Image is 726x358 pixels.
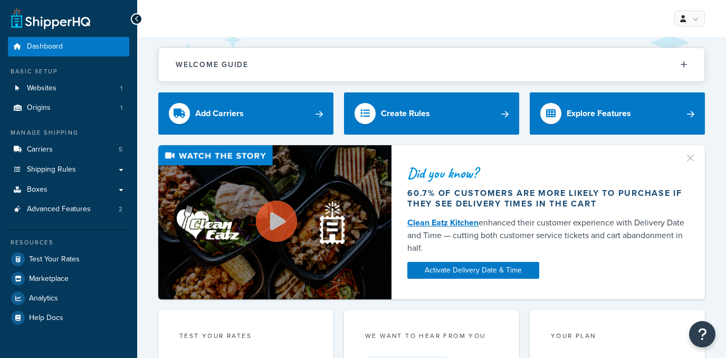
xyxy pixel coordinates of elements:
a: Boxes [8,180,129,200]
div: Explore Features [567,106,631,121]
a: Test Your Rates [8,250,129,269]
img: Video thumbnail [158,145,391,299]
span: Dashboard [27,42,63,51]
span: Analytics [29,294,58,303]
a: Add Carriers [158,92,333,135]
p: we want to hear from you [365,331,498,341]
span: 5 [119,145,122,154]
li: Carriers [8,140,129,159]
span: Advanced Features [27,205,91,214]
span: Websites [27,84,56,93]
div: 60.7% of customers are more likely to purchase if they see delivery times in the cart [407,188,689,209]
li: Advanced Features [8,200,129,219]
a: Analytics [8,289,129,308]
div: Test your rates [179,331,312,343]
div: enhanced their customer experience with Delivery Date and Time — cutting both customer service ti... [407,216,689,255]
a: Create Rules [344,92,519,135]
div: Manage Shipping [8,128,129,137]
span: Origins [27,103,51,112]
button: Welcome Guide [159,48,704,81]
a: Help Docs [8,308,129,327]
div: Did you know? [407,166,689,181]
a: Activate Delivery Date & Time [407,262,539,279]
h2: Welcome Guide [176,61,249,69]
li: Origins [8,98,129,118]
div: Add Carriers [195,106,244,121]
a: Explore Features [530,92,705,135]
button: Open Resource Center [689,321,715,347]
a: Clean Eatz Kitchen [407,216,479,229]
span: Help Docs [29,314,63,323]
div: Create Rules [381,106,430,121]
span: Carriers [27,145,53,154]
a: Origins1 [8,98,129,118]
span: Test Your Rates [29,255,80,264]
div: Your Plan [551,331,684,343]
div: Basic Setup [8,67,129,76]
a: Shipping Rules [8,160,129,180]
a: Websites1 [8,79,129,98]
a: Marketplace [8,269,129,288]
span: 1 [120,103,122,112]
span: 2 [119,205,122,214]
li: Websites [8,79,129,98]
span: Shipping Rules [27,165,76,174]
a: Carriers5 [8,140,129,159]
span: 1 [120,84,122,93]
span: Boxes [27,185,47,194]
a: Dashboard [8,37,129,56]
div: Resources [8,238,129,247]
span: Marketplace [29,275,69,284]
a: Advanced Features2 [8,200,129,219]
